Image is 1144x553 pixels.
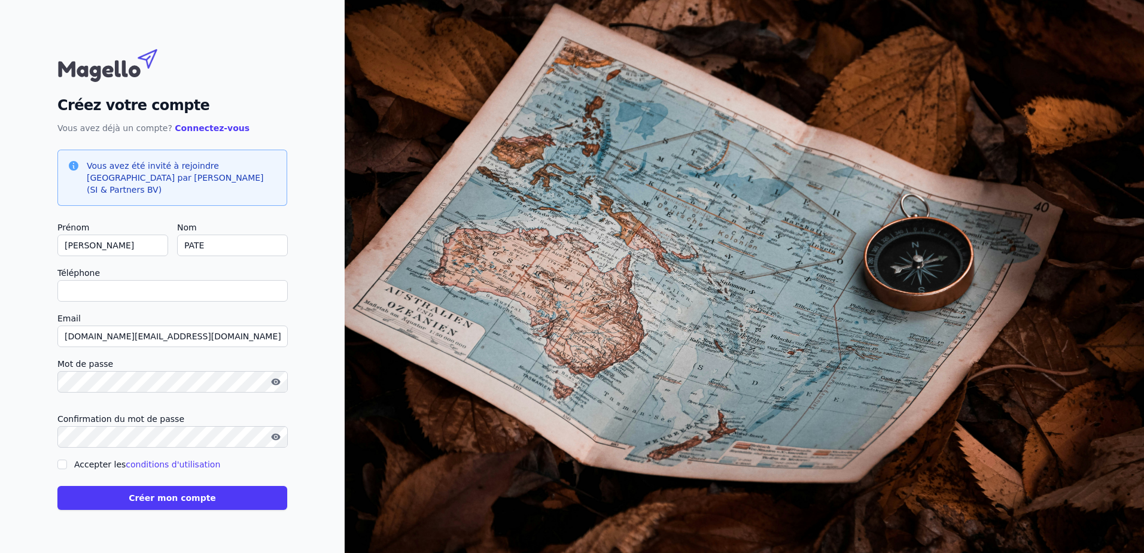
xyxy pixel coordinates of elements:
[57,121,287,135] p: Vous avez déjà un compte?
[87,160,277,196] h3: Vous avez été invité à rejoindre [GEOGRAPHIC_DATA] par [PERSON_NAME] (SI & Partners BV)
[57,486,287,510] button: Créer mon compte
[177,220,287,235] label: Nom
[57,220,168,235] label: Prénom
[57,412,287,426] label: Confirmation du mot de passe
[57,266,287,280] label: Téléphone
[126,460,220,469] a: conditions d'utilisation
[57,95,287,116] h2: Créez votre compte
[57,43,183,85] img: Magello
[57,357,287,371] label: Mot de passe
[74,460,220,469] label: Accepter les
[57,311,287,326] label: Email
[175,123,250,133] a: Connectez-vous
